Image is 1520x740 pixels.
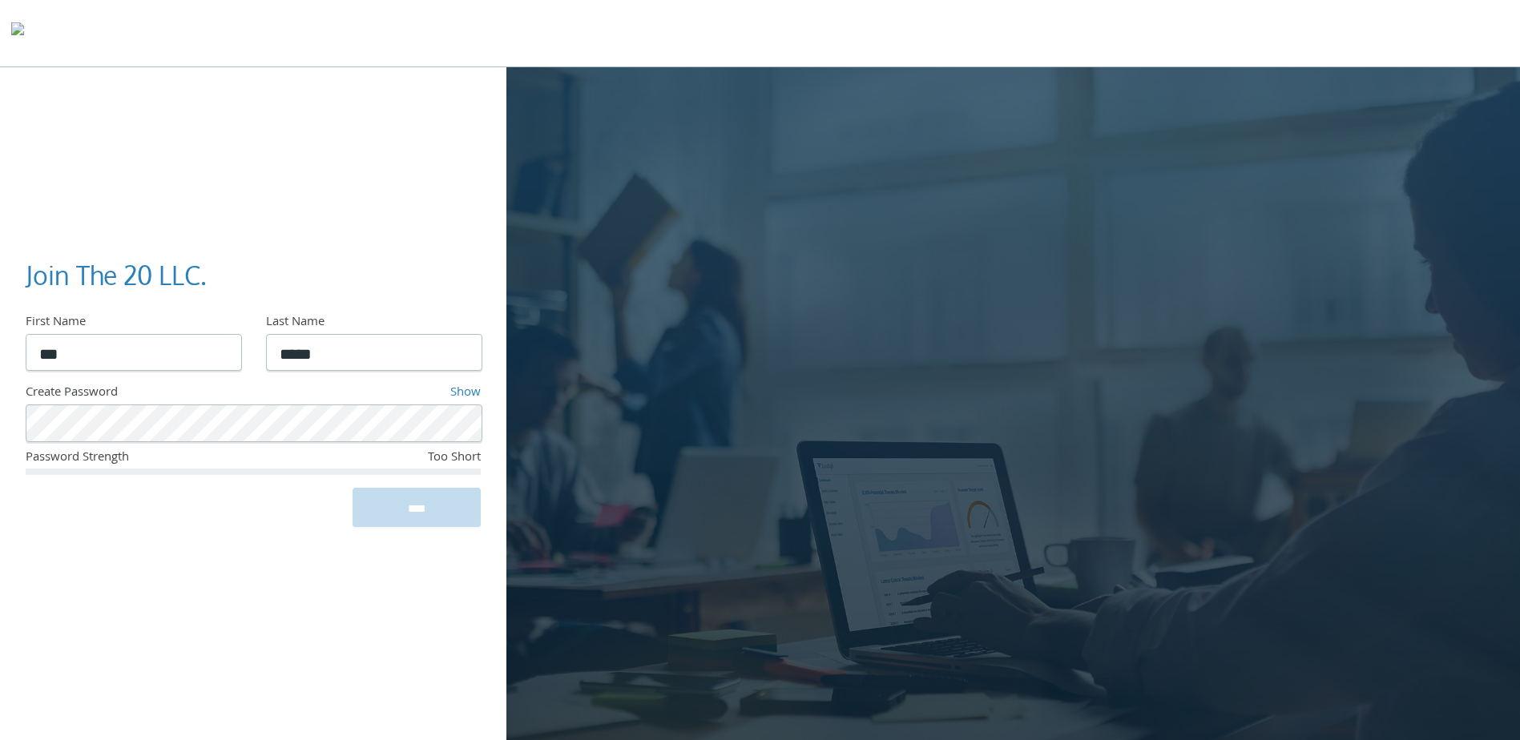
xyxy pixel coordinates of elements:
[266,313,481,334] div: Last Name
[11,17,24,49] img: todyl-logo-dark.svg
[26,258,468,294] h3: Join The 20 LLC.
[329,448,481,469] div: Too Short
[26,384,316,404] div: Create Password
[26,448,329,469] div: Password Strength
[450,383,481,404] a: Show
[26,313,240,334] div: First Name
